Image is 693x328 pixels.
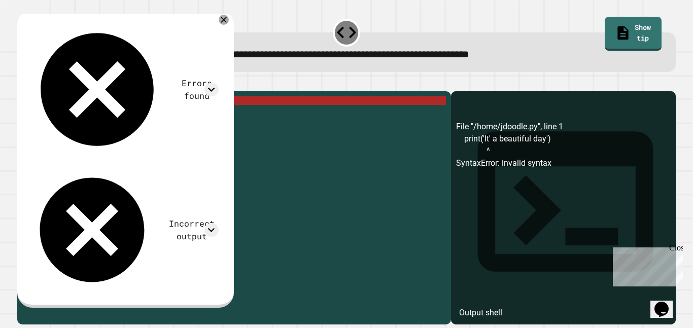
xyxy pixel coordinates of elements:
[650,287,683,318] iframe: chat widget
[4,4,70,64] div: Chat with us now!Close
[605,17,662,51] a: Show tip
[609,243,683,286] iframe: chat widget
[175,77,219,102] div: Errors found
[456,121,671,324] div: File "/home/jdoodle.py", line 1 print('It' a beautiful day') ^ SyntaxError: invalid syntax
[165,217,219,242] div: Incorrect output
